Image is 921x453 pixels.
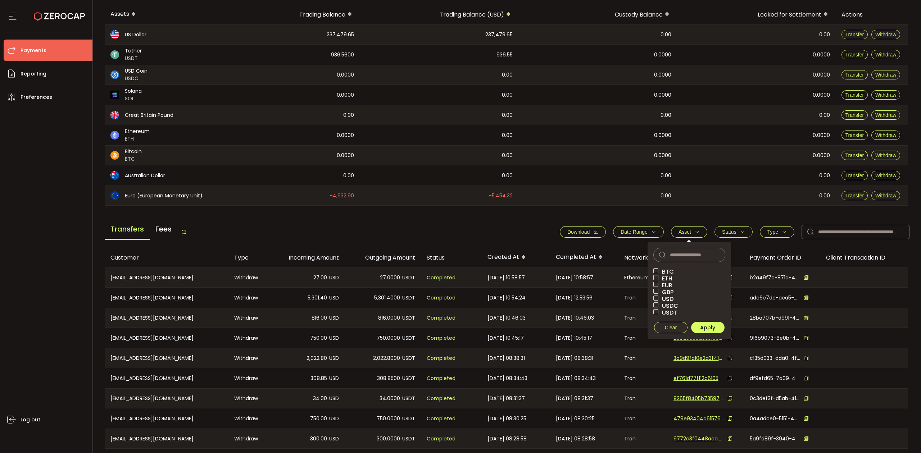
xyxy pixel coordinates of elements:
div: Actions [836,10,908,19]
span: 816.00 [312,314,327,322]
span: USDT [402,415,415,423]
span: Withdraw [875,52,896,58]
span: [DATE] 08:30:25 [487,415,526,423]
button: Withdraw [871,131,900,140]
span: 308.85 [310,374,327,383]
span: 0.0000 [813,131,830,139]
button: Apply [691,322,725,333]
div: [EMAIL_ADDRESS][DOMAIN_NAME] [105,348,228,368]
span: USDT [402,314,415,322]
span: [DATE] 12:53:56 [556,294,593,302]
button: Transfer [841,131,868,140]
span: [DATE] 10:45:17 [556,334,592,342]
div: Customer [105,253,228,262]
div: Tron [618,328,668,348]
span: USDT [402,294,415,302]
span: 479e93404a6157671f0c5238aad0178bfb75f68a5975d640314a0e991ceec5f2 [673,415,724,422]
span: Euro (European Monetary Unit) [125,192,203,200]
div: [EMAIL_ADDRESS][DOMAIN_NAME] [105,328,228,348]
div: Incoming Amount [268,253,345,262]
div: Completed At [550,251,618,264]
span: [DATE] 10:46:03 [487,314,526,322]
span: USD [329,294,339,302]
span: Completed [427,334,455,342]
span: Transfer [845,92,864,98]
iframe: Chat Widget [885,418,921,453]
span: -5,454.32 [489,192,513,200]
span: 0.0000 [654,131,671,139]
span: 750.0000 [377,334,400,342]
span: Transfer [845,52,864,58]
span: [DATE] 08:28:58 [556,435,595,443]
img: usdt_portfolio.svg [110,50,119,59]
img: usd_portfolio.svg [110,30,119,39]
span: Payments [21,45,46,56]
span: USD [329,354,339,362]
span: 8265f8405b73597009125a84beb7b240dec6e7228e47e070d7de14b278e095f9 [673,395,724,402]
span: df9efd65-7a09-4add-b56e-019a011f5917 [750,375,800,382]
div: Withdraw [228,368,268,388]
span: 308.8500 [377,374,400,383]
div: Withdraw [228,268,268,287]
span: [DATE] 08:31:37 [487,394,525,403]
span: USD Coin [125,67,148,75]
span: Australian Dollar [125,172,165,179]
span: Type [767,229,778,235]
span: 0.0000 [654,71,671,79]
span: Ethereum [125,128,150,135]
span: Reporting [21,69,46,79]
div: [EMAIL_ADDRESS][DOMAIN_NAME] [105,408,228,429]
span: USDT [402,435,415,443]
button: Date Range [613,226,664,238]
span: 0.0000 [337,131,354,139]
span: USDT [402,394,415,403]
div: Withdraw [228,288,268,308]
button: Transfer [841,171,868,180]
span: 0.0000 [654,91,671,99]
img: aud_portfolio.svg [110,171,119,180]
span: Solana [125,87,142,95]
span: USDT [402,354,415,362]
span: [DATE] 10:58:57 [487,274,525,282]
div: [EMAIL_ADDRESS][DOMAIN_NAME] [105,268,228,287]
span: 0.0000 [337,71,354,79]
span: 0.0000 [337,151,354,160]
span: BTC [125,155,142,163]
div: [EMAIL_ADDRESS][DOMAIN_NAME] [105,389,228,408]
span: USDT [658,309,677,316]
span: [DATE] 08:28:58 [487,435,527,443]
img: eth_portfolio.svg [110,131,119,139]
div: Withdraw [228,348,268,368]
button: Withdraw [871,110,900,120]
div: Withdraw [228,308,268,328]
span: [DATE] 10:58:57 [556,274,593,282]
span: Transfer [845,112,864,118]
span: [DATE] 10:45:17 [487,334,524,342]
span: [DATE] 10:46:03 [556,314,594,322]
span: 34.00 [313,394,327,403]
div: Tron [618,288,668,308]
div: [EMAIL_ADDRESS][DOMAIN_NAME] [105,308,228,328]
span: Log out [21,415,40,425]
img: btc_portfolio.svg [110,151,119,160]
span: USD [329,374,339,383]
span: 0.00 [502,111,513,119]
button: Transfer [841,70,868,79]
span: Clear [665,325,677,330]
span: Transfer [845,152,864,158]
span: Transfer [845,193,864,198]
span: Withdraw [875,112,896,118]
span: USD [329,415,339,423]
span: 9772c3f0448acabe261c86d6e7335c419b9bb6dcec9600df6a86c4a7633582e2 [673,435,724,443]
span: [DATE] 08:34:43 [487,374,527,383]
span: USD [329,314,339,322]
div: Assets [105,8,216,20]
span: Transfer [845,32,864,37]
span: 0.00 [661,31,671,39]
span: USDT [402,334,415,342]
div: Withdraw [228,429,268,448]
span: b2a49f7c-871a-43ec-a347-741b6e188b9d [750,274,800,282]
div: [EMAIL_ADDRESS][DOMAIN_NAME] [105,429,228,448]
span: 750.0000 [377,415,400,423]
